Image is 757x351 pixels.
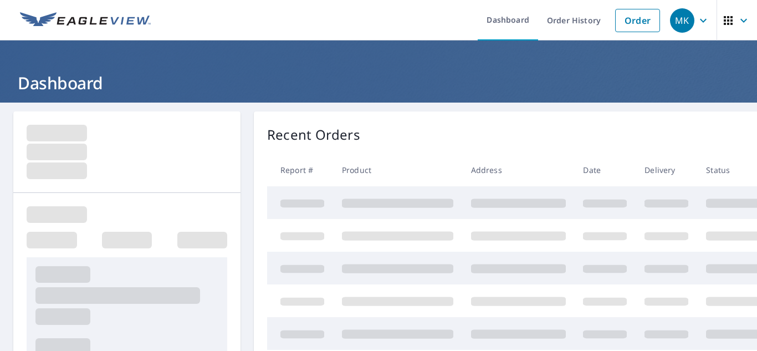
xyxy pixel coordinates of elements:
th: Product [333,154,462,186]
img: EV Logo [20,12,151,29]
th: Delivery [636,154,697,186]
th: Address [462,154,575,186]
h1: Dashboard [13,72,744,94]
th: Report # [267,154,333,186]
div: MK [670,8,694,33]
th: Date [574,154,636,186]
a: Order [615,9,660,32]
p: Recent Orders [267,125,360,145]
